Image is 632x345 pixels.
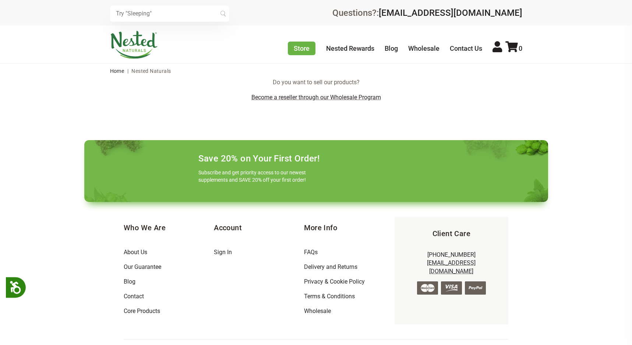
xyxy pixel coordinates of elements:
[304,293,355,300] a: Terms & Conditions
[124,307,160,314] a: Core Products
[519,45,522,52] span: 0
[110,64,522,78] nav: breadcrumbs
[304,307,331,314] a: Wholesale
[124,278,135,285] a: Blog
[304,249,318,256] a: FAQs
[110,6,229,22] input: Try "Sleeping"
[251,94,381,101] a: Become a reseller through our Wholesale Program
[505,45,522,52] a: 0
[110,68,124,74] a: Home
[126,68,130,74] span: |
[304,263,357,270] a: Delivery and Returns
[124,293,144,300] a: Contact
[214,249,232,256] a: Sign In
[124,223,214,233] h5: Who We Are
[332,8,522,17] div: Questions?:
[427,259,476,274] a: [EMAIL_ADDRESS][DOMAIN_NAME]
[198,153,320,164] h4: Save 20% on Your First Order!
[417,281,486,295] img: credit-cards.png
[406,228,497,239] h5: Client Care
[110,31,158,59] img: Nested Naturals
[326,45,374,52] a: Nested Rewards
[408,45,439,52] a: Wholesale
[288,42,315,55] a: Store
[198,169,309,184] p: Subscribe and get priority access to our newest supplements and SAVE 20% off your first order!
[379,8,522,18] a: [EMAIL_ADDRESS][DOMAIN_NAME]
[450,45,482,52] a: Contact Us
[427,251,476,258] a: [PHONE_NUMBER]
[214,223,304,233] h5: Account
[304,278,365,285] a: Privacy & Cookie Policy
[304,223,394,233] h5: More Info
[124,263,161,270] a: Our Guarantee
[124,249,147,256] a: About Us
[131,68,171,74] span: Nested Naturals
[385,45,398,52] a: Blog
